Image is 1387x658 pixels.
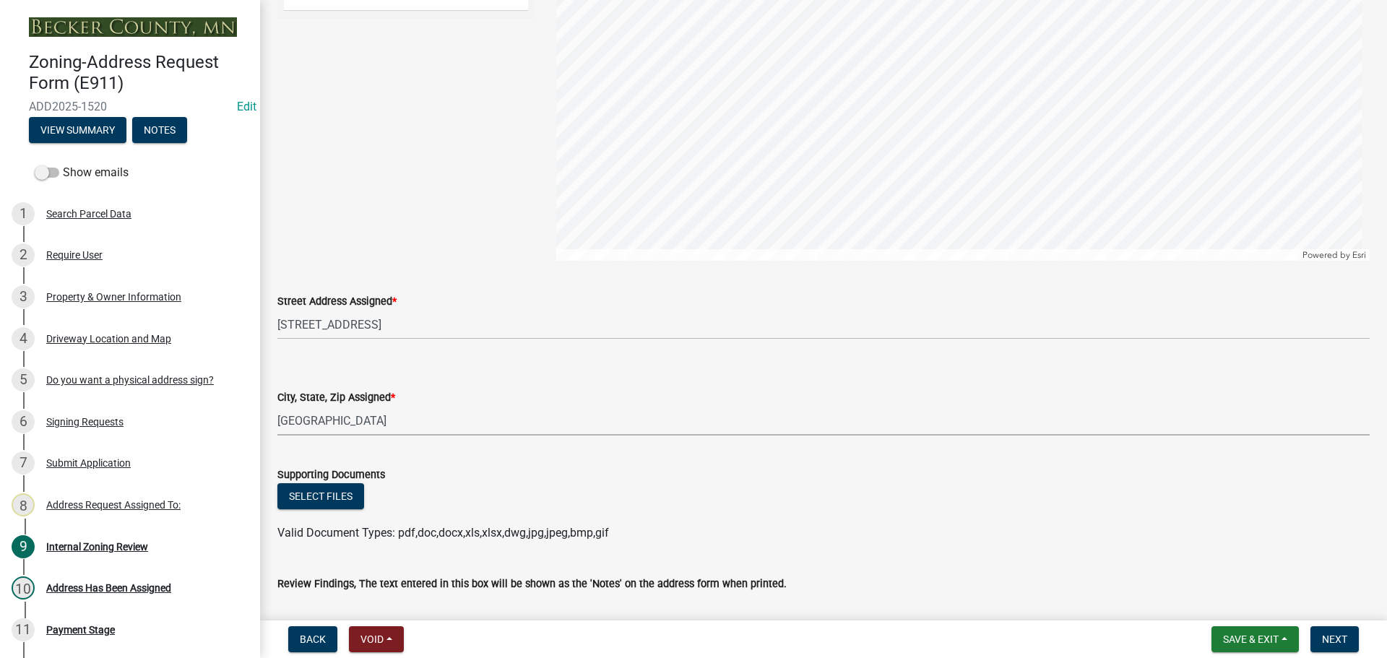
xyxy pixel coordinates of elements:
[46,583,171,593] div: Address Has Been Assigned
[29,17,237,37] img: Becker County, Minnesota
[132,117,187,143] button: Notes
[12,327,35,350] div: 4
[35,164,129,181] label: Show emails
[12,243,35,267] div: 2
[237,100,256,113] a: Edit
[12,535,35,558] div: 9
[1310,626,1359,652] button: Next
[46,292,181,302] div: Property & Owner Information
[12,202,35,225] div: 1
[46,542,148,552] div: Internal Zoning Review
[12,410,35,433] div: 6
[46,417,124,427] div: Signing Requests
[1299,249,1370,261] div: Powered by
[46,334,171,344] div: Driveway Location and Map
[277,297,397,307] label: Street Address Assigned
[46,375,214,385] div: Do you want a physical address sign?
[12,285,35,308] div: 3
[277,393,395,403] label: City, State, Zip Assigned
[46,209,131,219] div: Search Parcel Data
[12,451,35,475] div: 7
[288,626,337,652] button: Back
[1223,633,1279,645] span: Save & Exit
[12,493,35,516] div: 8
[12,618,35,641] div: 11
[46,500,181,510] div: Address Request Assigned To:
[277,526,609,540] span: Valid Document Types: pdf,doc,docx,xls,xlsx,dwg,jpg,jpeg,bmp,gif
[29,100,231,113] span: ADD2025-1520
[349,626,404,652] button: Void
[277,579,787,589] label: Review Findings, The text entered in this box will be shown as the 'Notes' on the address form wh...
[46,625,115,635] div: Payment Stage
[29,52,249,94] h4: Zoning-Address Request Form (E911)
[1352,250,1366,260] a: Esri
[1322,633,1347,645] span: Next
[12,576,35,599] div: 10
[46,250,103,260] div: Require User
[12,368,35,391] div: 5
[360,633,384,645] span: Void
[277,483,364,509] button: Select files
[1211,626,1299,652] button: Save & Exit
[237,100,256,113] wm-modal-confirm: Edit Application Number
[132,125,187,137] wm-modal-confirm: Notes
[29,117,126,143] button: View Summary
[277,470,385,480] label: Supporting Documents
[300,633,326,645] span: Back
[46,458,131,468] div: Submit Application
[29,125,126,137] wm-modal-confirm: Summary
